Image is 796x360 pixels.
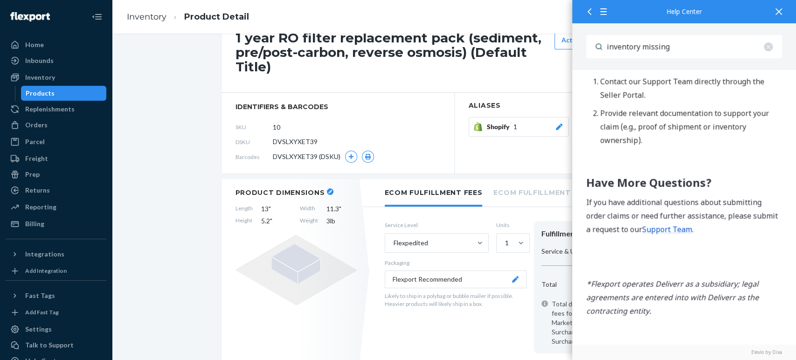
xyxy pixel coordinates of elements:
a: Prep [6,167,106,182]
div: Actions [561,35,597,45]
a: Reporting [6,200,106,215]
ol: breadcrumbs [119,3,256,31]
h1: 1 year RO filter replacement pack (sediment, pre/post-carbon, reverse osmosis) (Default Title) [235,31,550,74]
div: Replenishments [25,104,75,114]
span: Width [300,204,318,214]
a: Billing [6,216,106,231]
div: Talk to Support [25,340,74,350]
div: Flexpedited [394,238,428,248]
label: Units [496,221,526,229]
li: Ecom Fulfillment Storage Fees [493,179,630,205]
span: 3 lb [326,216,357,226]
span: " [270,217,272,225]
div: Inventory [25,73,55,82]
span: DVSLXYXET39 (DSKU) [273,152,340,161]
div: Billing [25,219,44,228]
span: Inventory discrepancies can occasionally occur during inbound shipments or while processing inven... [14,79,206,143]
span: Shopify [487,122,513,132]
div: Integrations [25,249,64,259]
input: 1 [504,238,505,248]
span: If your shipment arrives more than two weeks past the targeted receive time and discrepancies are... [14,277,208,314]
p: Likely to ship in a polybag or bubble mailer if possible. Heavier products will likely ship in a ... [385,292,526,308]
button: Actions [554,31,604,49]
a: Talk to Support [6,338,106,353]
span: Weight [300,216,318,226]
span: 13 [261,204,291,214]
span: . [39,317,41,327]
a: Home [6,37,106,52]
span: Total does not include fees for: Value Added Services, Marketplaces Carrier Restrictions Surcharg... [552,299,666,346]
div: Home [25,40,44,49]
a: Freight [6,151,106,166]
span: " [269,205,271,213]
div: Help Center [586,8,782,15]
a: Replenishments [6,102,106,117]
span: 11.3 [326,204,357,214]
div: Products [26,89,55,98]
a: Inbounds [6,53,106,68]
a: Products [21,86,107,101]
span: DSKU [235,138,273,146]
span: SKU [235,123,273,131]
span: Investigation Timeframes [14,187,160,202]
button: Close Navigation [88,7,106,26]
label: Service Level [385,221,489,229]
div: Freight [25,154,48,163]
a: Elevio by Dixa [586,349,782,355]
h2: Product Dimensions [235,188,325,197]
button: Flexport Recommended [385,270,526,288]
div: Orders [25,120,48,130]
div: Parcel [25,137,45,146]
span: For shipping plans created after [DATE], Flexport investigates inbound receiving discrepancies on... [14,209,201,259]
div: Fulfillment Cost [541,228,666,239]
div: Prep [25,170,40,179]
button: Integrations [6,247,106,262]
p: Total [541,280,557,289]
div: Add Fast Tag [25,308,59,316]
div: Fast Tags [25,291,55,300]
input: Search [602,35,782,58]
span: DVSLXYXET39 [273,137,318,146]
input: Flexpedited [393,238,394,248]
button: Shopify1 [469,117,569,137]
img: Flexport logo [10,12,50,21]
a: Add Integration [6,265,106,277]
span: Length [235,204,253,214]
a: Inventory [6,70,106,85]
a: Parcel [6,134,106,149]
span: Height [235,216,253,226]
a: Orders [6,118,106,132]
div: Inbounds [25,56,54,65]
span: " [339,205,341,213]
a: Product Detail [184,12,249,22]
li: Ecom Fulfillment Fees [385,179,483,207]
div: Reporting [25,202,56,212]
a: Returns [6,183,106,198]
div: Settings [25,325,52,334]
a: Inventory [127,12,166,22]
p: Packaging [385,259,526,267]
div: Returns [25,186,50,195]
span: identifiers & barcodes [235,102,440,111]
button: Fast Tags [6,288,106,303]
span: 1 [513,122,517,132]
a: Add Fast Tag [6,307,106,318]
div: 482 I have discrepancies with my inventory and/or inbound shipment [14,19,210,66]
a: Settings [6,322,106,337]
div: Add Integration [25,267,67,275]
span: 5.2 [261,216,291,226]
p: Service & Units [541,247,586,256]
h2: Aliases [469,102,674,109]
div: 1 [505,238,509,248]
span: Barcodes [235,153,273,161]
